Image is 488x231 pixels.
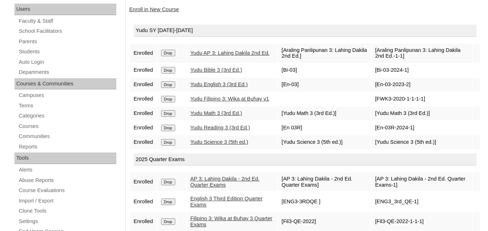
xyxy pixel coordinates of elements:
td: [Fil3-QE-2022] [278,212,371,231]
td: Enrolled [130,192,157,211]
td: [En-03-2023-2] [372,78,472,92]
a: Yudu English 3 (3rd Ed.) [190,81,248,87]
td: [En-03] [278,78,371,92]
a: English 3 Third Edition Quarter Exams [190,196,263,208]
input: Drop [161,81,175,88]
div: Yudu SY [DATE]-[DATE] [134,25,476,37]
input: Drop [161,218,175,225]
div: Courses & Communities [14,78,116,90]
td: Enrolled [130,136,157,149]
a: Yudu Reading 3 (3rd Ed.) [190,125,250,130]
a: Yudu Science 3 (5th ed.) [190,139,249,145]
a: Categories [18,111,116,120]
td: [Yudu Science 3 (5th ed.)] [372,136,472,149]
a: Communities [18,132,116,141]
a: Settings [18,217,116,226]
td: Enrolled [130,92,157,106]
td: Enrolled [130,212,157,231]
div: 2025 Quarter Exams [134,154,476,166]
a: Yudu Filipino 3: Wika at Buhay v1 [190,96,269,102]
td: Enrolled [130,78,157,92]
a: Yudu AP 3: Lahing Dakila 2nd Ed. [190,50,270,56]
a: Alerts [18,165,116,174]
td: [Yudu Math 3 (3rd Ed.)] [278,107,371,120]
td: [Fil3-QE-2022-1-1-1] [372,212,472,231]
a: AP 3: Lahing Dakila - 2nd Ed. Quarter Exams [190,176,260,188]
a: Courses [18,122,116,131]
a: Campuses [18,91,116,100]
input: Drop [161,125,175,131]
td: [ENG3_3rd_QE-1] [372,192,472,211]
td: [Araling Panlipunan 3: Lahing Dakila 2nd Ed.] [278,44,371,63]
td: [Araling Panlipunan 3: Lahing Dakila 2nd Ed.-1-1] [372,44,472,63]
td: Enrolled [130,107,157,120]
input: Drop [161,179,175,185]
a: Filipino 3: Wika at Buhay 3 Quarter Exams [190,216,272,227]
td: [AP 3: Lahing Dakila - 2nd Ed. Quarter Exams-1] [372,172,472,191]
td: [AP 3: Lahing Dakila - 2nd Ed. Quarter Exams] [278,172,371,191]
td: [En 03R] [278,121,371,135]
a: Enroll in New Course [129,6,179,12]
a: Import / Export [18,196,116,205]
input: Drop [161,50,175,56]
input: Drop [161,199,175,205]
input: Drop [161,96,175,102]
a: Departments [18,68,116,77]
div: Users [14,4,116,15]
td: [En-03R-2024-1] [372,121,472,135]
a: Auto Login [18,58,116,67]
a: Parents [18,37,116,46]
input: Drop [161,67,175,74]
a: Yudu Bible 3 (3rd Ed.) [190,67,242,73]
td: [ENG3-3RDQE ] [278,192,371,211]
td: Enrolled [130,63,157,77]
a: Faculty & Staff [18,17,116,26]
div: Tools [14,152,116,164]
td: Enrolled [130,121,157,135]
a: Reports [18,142,116,151]
input: Drop [161,139,175,146]
td: [Yudu Math 3 (3rd Ed.)] [372,107,472,120]
a: Terms [18,101,116,110]
td: Enrolled [130,172,157,191]
td: [Bi-03] [278,63,371,77]
a: Yudu Math 3 (3rd Ed.) [190,110,242,116]
a: Course Evaluations [18,186,116,195]
a: Abuse Reports [18,176,116,185]
input: Drop [161,110,175,117]
td: [Yudu Science 3 (5th ed.)] [278,136,371,149]
a: Clone Tools [18,206,116,216]
a: Students [18,47,116,56]
td: [Bi-03-2024-1] [372,63,472,77]
td: [FWK3-2020-1-1-1-1] [372,92,472,106]
td: Enrolled [130,44,157,63]
a: School Facilitators [18,27,116,36]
